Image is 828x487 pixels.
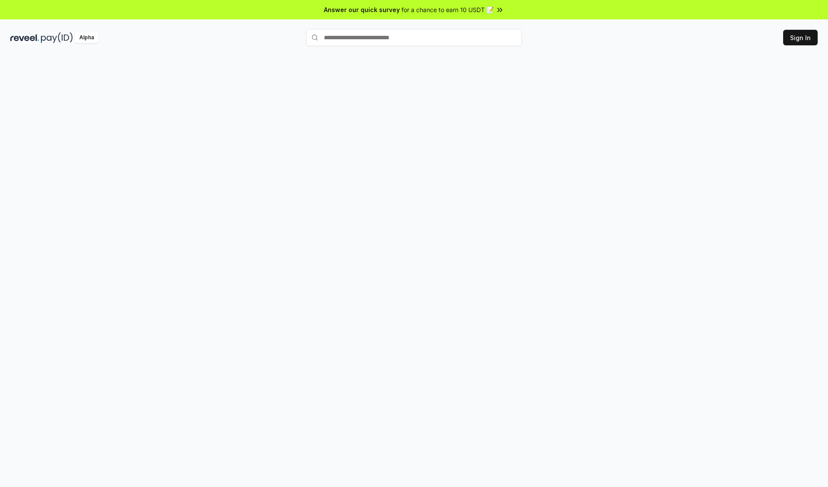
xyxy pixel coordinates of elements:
img: reveel_dark [10,32,39,43]
span: Answer our quick survey [324,5,400,14]
img: pay_id [41,32,73,43]
span: for a chance to earn 10 USDT 📝 [401,5,494,14]
div: Alpha [75,32,99,43]
button: Sign In [783,30,818,45]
